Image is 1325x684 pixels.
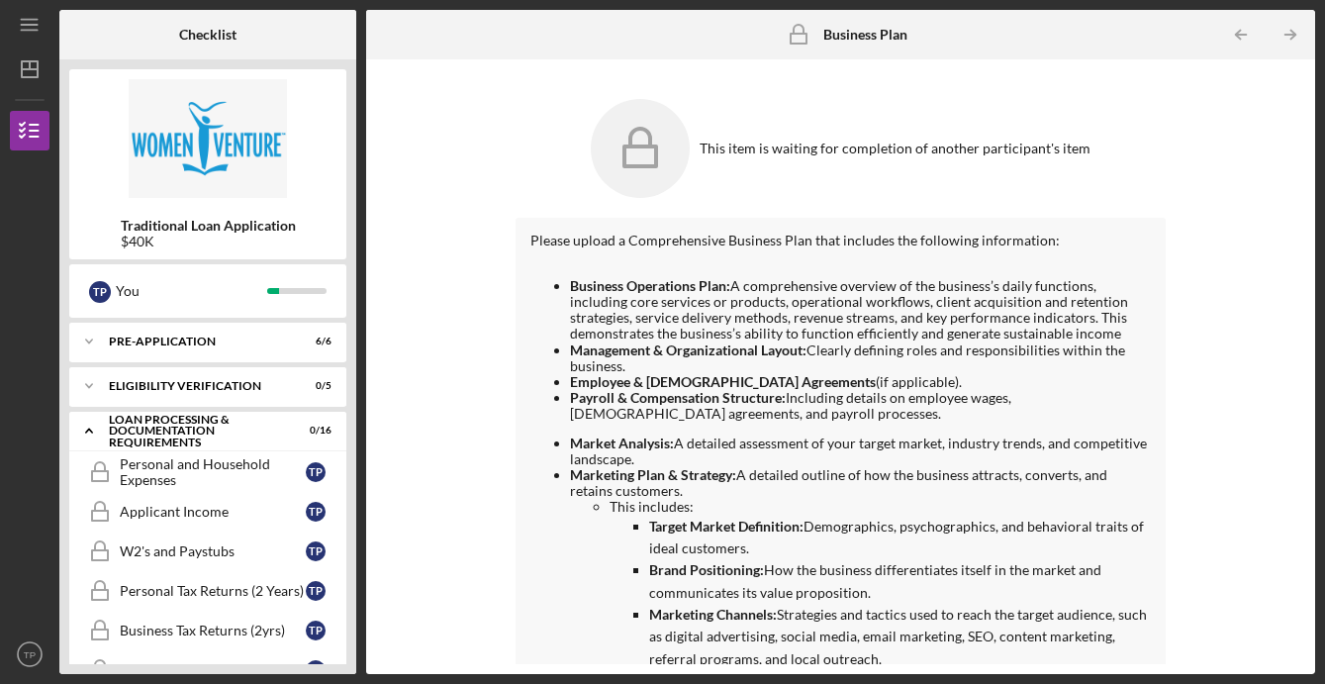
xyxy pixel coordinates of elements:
p: Demographics, psychographics, and behavioral traits of ideal customers. [649,516,1151,560]
li: This includes: [610,499,1151,670]
div: Pre-Application [109,336,282,347]
div: 0 / 5 [296,380,331,392]
div: Personal Tax Returns (2 Years) [120,583,306,599]
div: Loan Processing & Documentation Requirements [109,414,282,448]
b: Checklist [179,27,237,43]
p: Strategies and tactics used to reach the target audience, such as digital advertising, social med... [649,604,1151,670]
div: T P [306,660,326,680]
div: This item is waiting for completion of another participant's item [700,141,1090,156]
div: T P [306,462,326,482]
button: TP [10,635,49,674]
strong: Employee & [DEMOGRAPHIC_DATA] Agreements [570,373,876,390]
strong: Payroll & Compensation Structure: [570,389,786,406]
div: 6 / 6 [296,336,331,347]
div: Personal and Household Expenses [120,456,306,488]
strong: Market Analysis: [570,435,674,451]
div: Business Income Verifications [120,662,306,678]
div: T P [306,502,326,522]
div: T P [89,281,111,303]
div: Eligibility Verification [109,380,282,392]
a: Applicant IncomeTP [79,492,336,532]
strong: Marketing Plan & Strategy: [570,466,736,483]
strong: Management & Organizational Layout: [570,342,806,358]
p: How the business differentiates itself in the market and communicates its value proposition. [649,559,1151,604]
div: 0 / 16 [296,425,331,437]
li: A detailed assessment of your target market, industry trends, and competitive landscape. [570,436,1151,467]
li: Including details on employee wages, [DEMOGRAPHIC_DATA] agreements, and payroll processes. [570,390,1151,422]
li: Clearly defining roles and responsibilities within the business. [570,342,1151,374]
strong: Business Operations Plan: [570,277,730,294]
strong: Marketing Channels: [649,606,777,623]
b: Traditional Loan Application [121,218,296,234]
a: W2's and PaystubsTP [79,532,336,571]
li: A detailed outline of how the business attracts, converts, and retains customers. [570,467,1151,670]
div: T P [306,541,326,561]
strong: Brand Positioning: [649,561,764,578]
b: Business Plan [823,27,907,43]
div: $40K [121,234,296,249]
div: T P [306,581,326,601]
div: T P [306,621,326,640]
div: You [116,274,267,308]
div: Business Tax Returns (2yrs) [120,623,306,638]
div: Please upload a Comprehensive Business Plan that includes the following information: [530,233,1151,248]
a: Business Tax Returns (2yrs)TP [79,611,336,650]
text: TP [24,649,36,660]
li: A comprehensive overview of the business’s daily functions, including core services or products, ... [570,278,1151,342]
strong: Target Market Definition: [649,518,804,535]
img: Product logo [69,79,346,198]
a: Personal and Household ExpensesTP [79,452,336,492]
a: Personal Tax Returns (2 Years)TP [79,571,336,611]
li: (if applicable). [570,374,1151,390]
div: W2's and Paystubs [120,543,306,559]
div: Applicant Income [120,504,306,520]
